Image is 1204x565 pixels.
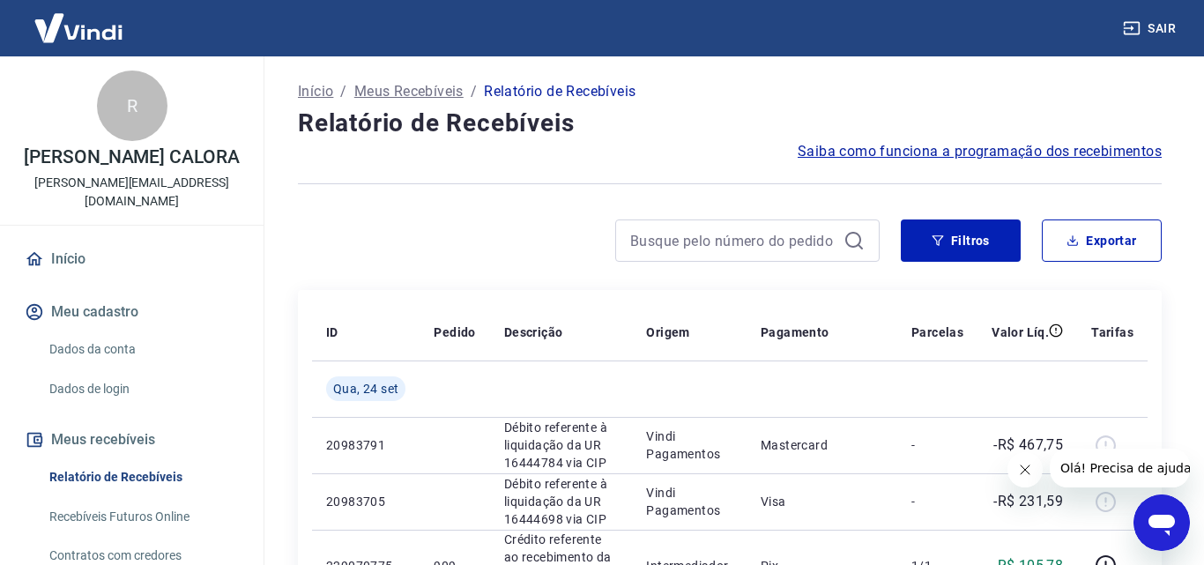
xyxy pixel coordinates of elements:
span: Olá! Precisa de ajuda? [11,12,148,26]
a: Meus Recebíveis [354,81,464,102]
p: / [340,81,346,102]
p: Origem [646,323,689,341]
p: Valor Líq. [992,323,1049,341]
iframe: Fechar mensagem [1007,452,1043,487]
p: Débito referente à liquidação da UR 16444784 via CIP [504,419,619,472]
p: Pagamento [761,323,829,341]
p: [PERSON_NAME] CALORA [24,148,240,167]
p: Vindi Pagamentos [646,484,732,519]
button: Filtros [901,219,1021,262]
p: Parcelas [911,323,963,341]
p: ID [326,323,338,341]
p: Mastercard [761,436,883,454]
a: Recebíveis Futuros Online [42,499,242,535]
p: 20983791 [326,436,405,454]
p: Visa [761,493,883,510]
button: Sair [1119,12,1183,45]
p: Débito referente à liquidação da UR 16444698 via CIP [504,475,619,528]
p: -R$ 231,59 [993,491,1063,512]
p: - [911,436,963,454]
p: / [471,81,477,102]
p: Pedido [434,323,475,341]
span: Qua, 24 set [333,380,398,398]
a: Início [298,81,333,102]
a: Início [21,240,242,279]
a: Saiba como funciona a programação dos recebimentos [798,141,1162,162]
p: -R$ 467,75 [993,435,1063,456]
p: - [911,493,963,510]
div: R [97,71,167,141]
iframe: Mensagem da empresa [1050,449,1190,487]
input: Busque pelo número do pedido [630,227,836,254]
h4: Relatório de Recebíveis [298,106,1162,141]
button: Meu cadastro [21,293,242,331]
iframe: Botão para abrir a janela de mensagens [1133,494,1190,551]
p: Vindi Pagamentos [646,427,732,463]
a: Dados da conta [42,331,242,368]
a: Relatório de Recebíveis [42,459,242,495]
p: 20983705 [326,493,405,510]
p: Tarifas [1091,323,1133,341]
img: Vindi [21,1,136,55]
p: [PERSON_NAME][EMAIL_ADDRESS][DOMAIN_NAME] [14,174,249,211]
p: Descrição [504,323,563,341]
a: Dados de login [42,371,242,407]
button: Exportar [1042,219,1162,262]
button: Meus recebíveis [21,420,242,459]
p: Relatório de Recebíveis [484,81,635,102]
